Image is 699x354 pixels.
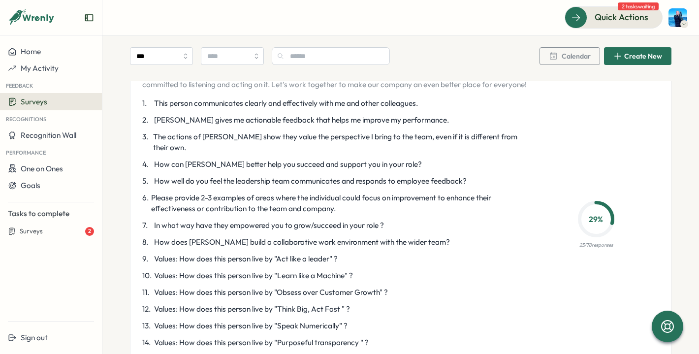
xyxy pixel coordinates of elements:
[154,287,388,298] span: Values: How does this person live by "Obsess over Customer Growth" ?
[154,270,353,281] span: Values: How does this person live by "Learn like a Machine" ?
[579,241,613,249] p: 23 / 78 responses
[21,181,40,190] span: Goals
[565,6,663,28] button: Quick Actions
[154,115,449,126] span: [PERSON_NAME] gives me actionable feedback that helps me improve my performance.
[604,47,671,65] button: Create New
[142,115,152,126] span: 2 .
[21,97,47,106] span: Surveys
[624,53,662,60] span: Create New
[142,237,152,248] span: 8 .
[84,13,94,23] button: Expand sidebar
[142,254,152,264] span: 9 .
[142,270,152,281] span: 10 .
[154,304,350,315] span: Values: How does this person live by "Think Big, Act Fast " ?
[85,227,94,236] div: 2
[142,176,152,187] span: 5 .
[562,53,591,60] span: Calendar
[154,321,348,331] span: Values: How does this person live by "Speak Numerically" ?
[154,98,418,109] span: This person communicates clearly and effectively with me and other colleagues.
[142,287,152,298] span: 11 .
[618,2,659,10] span: 2 tasks waiting
[142,193,149,214] span: 6 .
[142,131,151,153] span: 3 .
[154,337,369,348] span: Values: How does this person live by "Purposeful transparency " ?
[668,8,687,27] img: Henry Innis
[142,159,152,170] span: 4 .
[21,333,48,342] span: Sign out
[21,130,76,140] span: Recognition Wall
[151,193,521,214] span: Please provide 2-3 examples of areas where the individual could focus on improvement to enhance t...
[20,227,43,236] span: Surveys
[21,64,59,73] span: My Activity
[142,304,152,315] span: 12 .
[8,208,94,219] p: Tasks to complete
[153,131,521,153] span: The actions of [PERSON_NAME] show they value the perspective I bring to the team, even if it is d...
[21,47,41,56] span: Home
[154,254,338,264] span: Values: How does this person live by "Act like a leader" ?
[142,98,152,109] span: 1 .
[581,213,611,225] p: 29 %
[595,11,648,24] span: Quick Actions
[142,321,152,331] span: 13 .
[154,237,450,248] span: How does [PERSON_NAME] build a collaborative work environment with the wider team?
[142,220,152,231] span: 7 .
[154,176,467,187] span: How well do you feel the leadership team communicates and responds to employee feedback?
[21,164,63,173] span: One on Ones
[540,47,600,65] button: Calendar
[142,337,152,348] span: 14 .
[154,220,384,231] span: In what way have they empowered you to grow/succeed in your role ?
[154,159,422,170] span: How can [PERSON_NAME] better help you succeed and support you in your role?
